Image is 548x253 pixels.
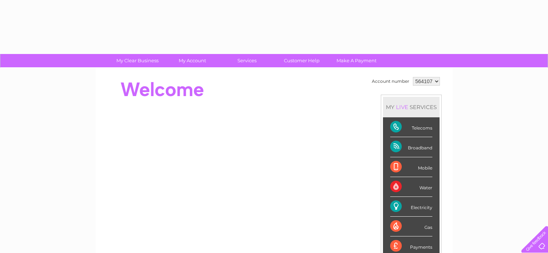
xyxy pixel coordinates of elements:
[272,54,331,67] a: Customer Help
[390,217,432,236] div: Gas
[370,75,411,87] td: Account number
[162,54,222,67] a: My Account
[390,177,432,197] div: Water
[108,54,167,67] a: My Clear Business
[395,104,410,110] div: LIVE
[383,97,440,117] div: MY SERVICES
[390,137,432,157] div: Broadband
[390,117,432,137] div: Telecoms
[217,54,277,67] a: Services
[390,157,432,177] div: Mobile
[390,197,432,217] div: Electricity
[327,54,386,67] a: Make A Payment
